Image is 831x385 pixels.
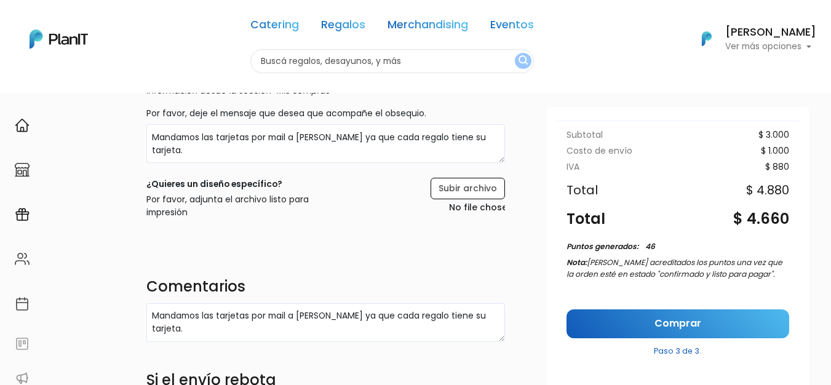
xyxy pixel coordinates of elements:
[146,193,334,219] p: Por favor, adjunta el archivo listo para impresión
[567,208,605,230] div: Total
[15,296,30,311] img: calendar-87d922413cdce8b2cf7b7f5f62616a5cf9e4887200fb71536465627b3292af00.svg
[250,49,534,73] input: Buscá regalos, desayunos, y más
[567,147,632,156] div: Costo de envío
[146,124,505,163] textarea: Mandamos las tarjetas por mail a [PERSON_NAME] ya que cada regalo tiene su tarjeta.
[146,303,505,342] textarea: Mandamos las tarjetas por mail a [PERSON_NAME] ya que cada regalo tiene su tarjeta.
[645,241,655,252] div: 46
[567,309,789,338] a: Comprar
[490,20,534,34] a: Eventos
[567,131,603,140] div: Subtotal
[567,341,789,357] p: Paso 3 de 3.
[733,208,789,230] div: $ 4.660
[725,27,816,38] h6: [PERSON_NAME]
[567,184,598,196] div: Total
[15,336,30,351] img: feedback-78b5a0c8f98aac82b08bfc38622c3050aee476f2c9584af64705fc4e61158814.svg
[146,278,505,298] h4: Comentarios
[15,252,30,266] img: people-662611757002400ad9ed0e3c099ab2801c6687ba6c219adb57efc949bc21e19d.svg
[146,178,334,191] p: ¿Quieres un diseño específico?
[321,20,365,34] a: Regalos
[250,20,299,34] a: Catering
[725,42,816,51] p: Ver más opciones
[758,131,789,140] div: $ 3.000
[567,257,789,280] p: Nota:
[15,162,30,177] img: marketplace-4ceaa7011d94191e9ded77b95e3339b90024bf715f7c57f8cf31f2d8c509eaba.svg
[388,20,468,34] a: Merchandising
[693,25,720,52] img: PlanIt Logo
[63,12,177,36] div: ¿Necesitás ayuda?
[146,107,505,120] p: Por favor, deje el mensaje que desea que acompañe el obsequio.
[567,163,579,172] div: IVA
[761,147,789,156] div: $ 1.000
[765,163,789,172] div: $ 880
[686,23,816,55] button: PlanIt Logo [PERSON_NAME] Ver más opciones
[567,257,782,279] span: [PERSON_NAME] acreditados los puntos una vez que la orden esté en estado "confirmado y listo para...
[15,207,30,222] img: campaigns-02234683943229c281be62815700db0a1741e53638e28bf9629b52c665b00959.svg
[567,241,638,252] div: Puntos generados:
[30,30,88,49] img: PlanIt Logo
[15,118,30,133] img: home-e721727adea9d79c4d83392d1f703f7f8bce08238fde08b1acbfd93340b81755.svg
[746,184,789,196] div: $ 4.880
[519,55,528,67] img: search_button-432b6d5273f82d61273b3651a40e1bd1b912527efae98b1b7a1b2c0702e16a8d.svg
